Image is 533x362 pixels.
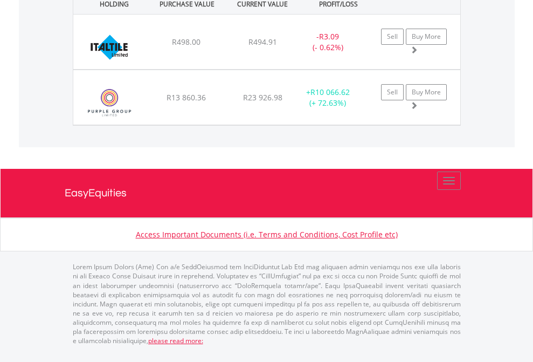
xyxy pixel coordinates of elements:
[136,229,398,240] a: Access Important Documents (i.e. Terms and Conditions, Cost Profile etc)
[381,29,404,45] a: Sell
[79,84,141,122] img: EQU.ZA.PPE.png
[406,29,447,45] a: Buy More
[79,28,140,66] img: EQU.ZA.ITE.png
[294,87,362,108] div: + (+ 72.63%)
[319,31,339,42] span: R3.09
[65,169,469,217] a: EasyEquities
[172,37,200,47] span: R498.00
[148,336,203,345] a: please read more:
[167,92,206,103] span: R13 860.36
[73,262,461,345] p: Lorem Ipsum Dolors (Ame) Con a/e SeddOeiusmod tem InciDiduntut Lab Etd mag aliquaen admin veniamq...
[294,31,362,53] div: - (- 0.62%)
[310,87,350,97] span: R10 066.62
[248,37,277,47] span: R494.91
[406,84,447,100] a: Buy More
[381,84,404,100] a: Sell
[243,92,282,103] span: R23 926.98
